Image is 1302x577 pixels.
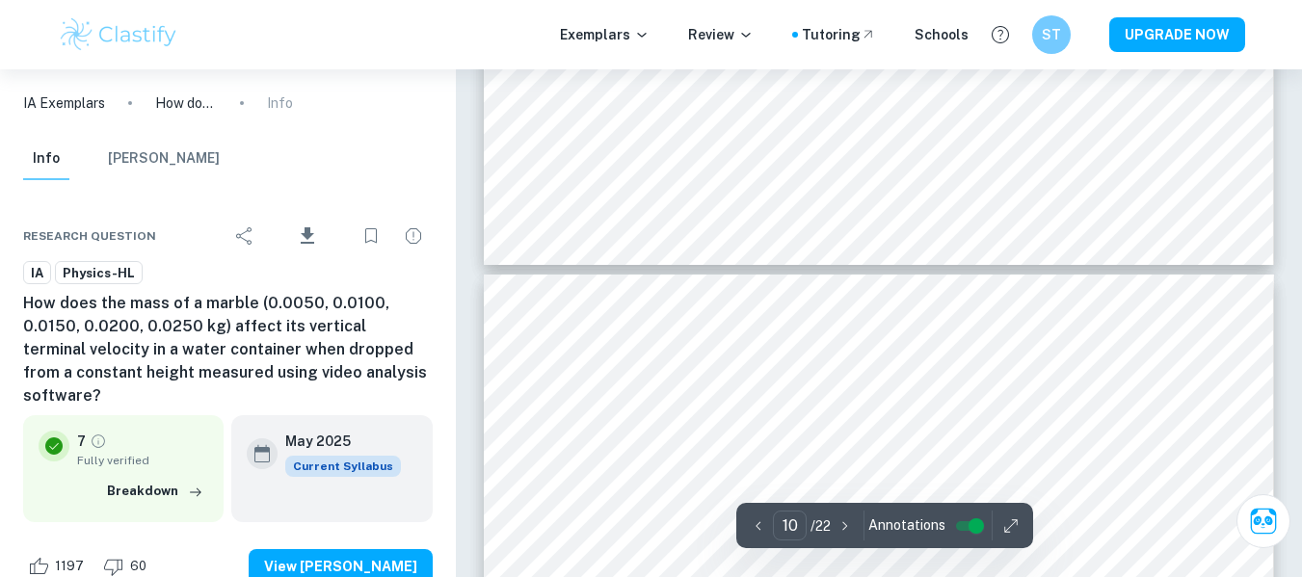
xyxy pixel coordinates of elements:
[58,15,180,54] img: Clastify logo
[23,92,105,114] a: IA Exemplars
[285,456,401,477] span: Current Syllabus
[394,217,433,255] div: Report issue
[1109,17,1245,52] button: UPGRADE NOW
[55,261,143,285] a: Physics-HL
[44,557,94,576] span: 1197
[560,24,650,45] p: Exemplars
[24,264,50,283] span: IA
[120,557,157,576] span: 60
[77,452,208,469] span: Fully verified
[810,515,831,537] p: / 22
[1032,15,1071,54] button: ST
[23,292,433,407] h6: How does the mass of a marble (0.0050, 0.0100, 0.0150, 0.0200, 0.0250 kg) affect its vertical ter...
[23,227,156,245] span: Research question
[268,211,348,261] div: Download
[1236,494,1290,548] button: Ask Clai
[23,138,69,180] button: Info
[688,24,754,45] p: Review
[915,24,969,45] a: Schools
[90,433,107,450] a: Grade fully verified
[102,477,208,506] button: Breakdown
[155,92,217,114] p: How does the mass of a marble (0.0050, 0.0100, 0.0150, 0.0200, 0.0250 kg) affect its vertical ter...
[352,217,390,255] div: Bookmark
[285,431,385,452] h6: May 2025
[285,456,401,477] div: This exemplar is based on the current syllabus. Feel free to refer to it for inspiration/ideas wh...
[802,24,876,45] a: Tutoring
[108,138,220,180] button: [PERSON_NAME]
[984,18,1017,51] button: Help and Feedback
[77,431,86,452] p: 7
[56,264,142,283] span: Physics-HL
[23,261,51,285] a: IA
[868,515,945,536] span: Annotations
[226,217,264,255] div: Share
[1040,24,1062,45] h6: ST
[267,92,293,114] p: Info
